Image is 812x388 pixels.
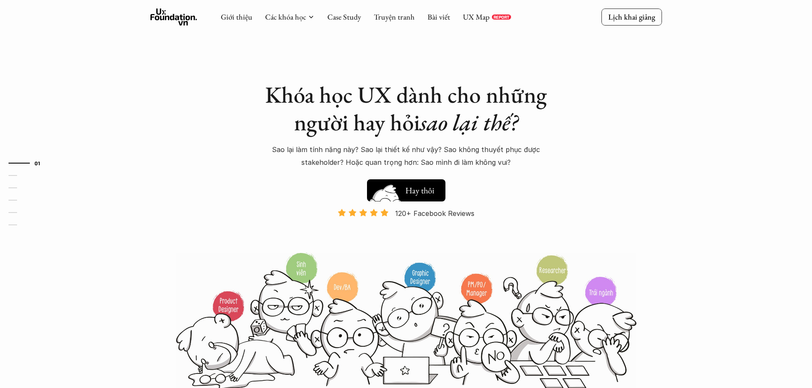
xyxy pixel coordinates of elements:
[257,143,555,169] p: Sao lại làm tính năng này? Sao lại thiết kế như vậy? Sao không thuyết phục được stakeholder? Hoặc...
[330,208,482,251] a: 120+ Facebook Reviews
[420,107,518,137] em: sao lại thế?
[221,12,252,22] a: Giới thiệu
[463,12,490,22] a: UX Map
[601,9,662,25] a: Lịch khai giảng
[265,12,306,22] a: Các khóa học
[405,184,434,196] h5: Hay thôi
[367,179,445,201] button: Hay thôi
[374,12,415,22] a: Truyện tranh
[35,160,40,166] strong: 01
[428,12,450,22] a: Bài viết
[494,14,509,20] p: REPORT
[367,175,445,201] a: Hay thôi
[9,158,49,168] a: 01
[257,81,555,136] h1: Khóa học UX dành cho những người hay hỏi
[395,207,474,220] p: 120+ Facebook Reviews
[327,12,361,22] a: Case Study
[608,12,655,22] p: Lịch khai giảng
